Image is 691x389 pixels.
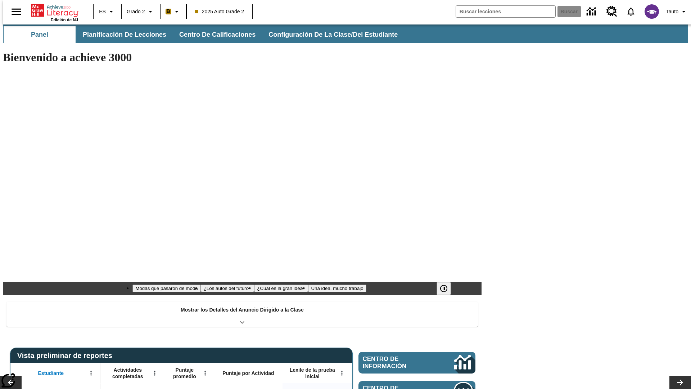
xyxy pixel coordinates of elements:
button: Abrir menú [149,368,160,379]
h1: Bienvenido a achieve 3000 [3,51,482,64]
a: Centro de información [582,2,602,22]
span: Puntaje por Actividad [222,370,274,376]
span: 2025 Auto Grade 2 [195,8,244,15]
a: Centro de recursos, Se abrirá en una pestaña nueva. [602,2,622,21]
button: Planificación de lecciones [77,26,172,43]
p: Mostrar los Detalles del Anuncio Dirigido a la Clase [181,306,304,314]
button: Lenguaje: ES, Selecciona un idioma [96,5,119,18]
button: Panel [4,26,76,43]
button: Escoja un nuevo avatar [640,2,663,21]
span: Actividades completadas [104,367,152,380]
button: Diapositiva 2 ¿Los autos del futuro? [201,285,254,292]
span: B [167,7,170,16]
button: Diapositiva 4 Una idea, mucho trabajo [308,285,366,292]
a: Portada [31,3,78,18]
input: Buscar campo [456,6,555,17]
a: Centro de información [358,352,475,374]
button: Abrir menú [86,368,96,379]
span: Grado 2 [127,8,145,15]
button: Abrir el menú lateral [6,1,27,22]
button: Centro de calificaciones [173,26,261,43]
div: Portada [31,3,78,22]
img: avatar image [645,4,659,19]
button: Perfil/Configuración [663,5,691,18]
span: Lexile de la prueba inicial [286,367,339,380]
button: Boost El color de la clase es anaranjado claro. Cambiar el color de la clase. [163,5,184,18]
span: Centro de información [363,356,430,370]
div: Mostrar los Detalles del Anuncio Dirigido a la Clase [6,302,478,327]
span: Estudiante [38,370,64,376]
button: Carrusel de lecciones, seguir [669,376,691,389]
span: ES [99,8,106,15]
span: Vista preliminar de reportes [17,352,116,360]
span: Tauto [666,8,678,15]
button: Grado: Grado 2, Elige un grado [124,5,158,18]
button: Abrir menú [200,368,211,379]
button: Abrir menú [337,368,347,379]
button: Configuración de la clase/del estudiante [263,26,403,43]
div: Subbarra de navegación [3,24,688,43]
button: Diapositiva 1 Modas que pasaron de moda [132,285,200,292]
button: Diapositiva 3 ¿Cuál es la gran idea? [254,285,308,292]
span: Edición de NJ [51,18,78,22]
div: Pausar [437,282,458,295]
div: Subbarra de navegación [3,26,404,43]
button: Pausar [437,282,451,295]
a: Notificaciones [622,2,640,21]
span: Puntaje promedio [167,367,202,380]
